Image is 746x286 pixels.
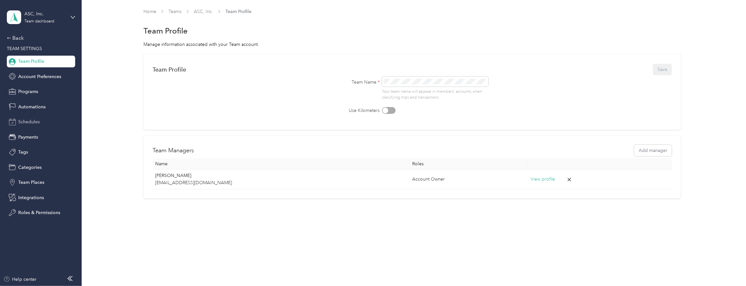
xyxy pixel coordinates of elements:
[24,10,65,17] div: ASC, Inc.
[382,89,488,100] p: Your team name will appear in members’ accounts when classifying trips and transactions.
[531,176,555,183] button: View profile
[194,9,213,14] a: ASC, Inc.
[155,179,407,186] p: [EMAIL_ADDRESS][DOMAIN_NAME]
[143,9,156,14] a: Home
[18,118,40,125] span: Schedules
[7,34,72,42] div: Back
[18,134,38,141] span: Payments
[18,103,46,110] span: Automations
[321,79,380,86] label: Team Name
[412,176,525,183] div: Account Owner
[18,194,44,201] span: Integrations
[153,66,186,73] div: Team Profile
[18,164,42,171] span: Categories
[4,276,37,283] button: Help center
[153,158,410,170] th: Name
[169,9,182,14] a: Teams
[410,158,528,170] th: Roles
[18,179,44,186] span: Team Places
[18,73,61,80] span: Account Preferences
[153,146,194,155] h2: Team Managers
[225,8,251,15] span: Team Profile
[710,250,746,286] iframe: Everlance-gr Chat Button Frame
[24,20,54,23] div: Team dashboard
[18,58,44,65] span: Team Profile
[155,172,407,179] p: [PERSON_NAME]
[143,41,681,48] div: Manage information associated with your Team account.
[18,88,38,95] span: Programs
[321,107,380,114] label: Use Kilometers
[18,209,60,216] span: Roles & Permissions
[7,46,42,51] span: TEAM SETTINGS
[634,145,672,156] button: Add manager
[143,27,188,34] h1: Team Profile
[18,149,28,156] span: Tags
